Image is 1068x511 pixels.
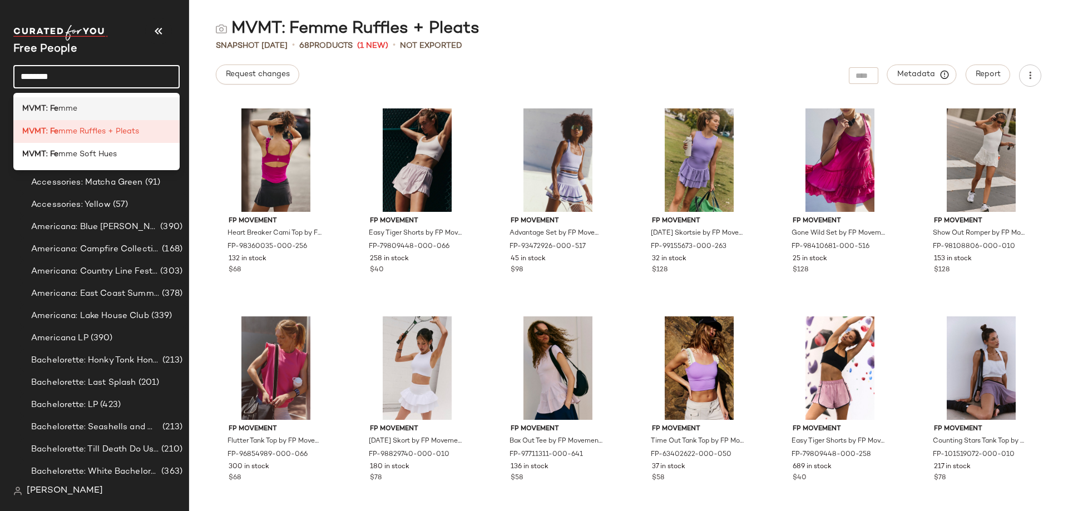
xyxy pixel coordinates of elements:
span: $40 [370,265,384,275]
span: Snapshot [DATE] [216,40,288,52]
span: $68 [229,473,241,483]
span: Flutter Tank Top by FP Movement at Free People in Pink, Size: XL [228,436,322,446]
span: (1 New) [357,40,388,52]
span: FP-98108806-000-010 [933,242,1015,252]
img: 99155673_263_a [643,108,755,212]
span: 32 in stock [652,254,686,264]
span: Not Exported [400,40,462,52]
span: Americana: Campfire Collective [31,243,160,256]
span: Bachelorette: Honky Tonk Honey [31,354,160,367]
span: Bachelorette: Last Splash [31,376,136,389]
span: Bachelorette: Seashells and Wedding Bells [31,421,160,434]
span: FP-93472926-000-517 [510,242,586,252]
span: • [393,39,395,52]
span: FP Movement [934,216,1029,226]
span: 45 in stock [511,254,546,264]
span: Show Out Romper by FP Movement at Free People in White, Size: XL [933,229,1027,239]
span: • [292,39,295,52]
span: (378) [160,287,182,300]
img: svg%3e [216,23,227,34]
span: Request changes [225,70,290,79]
img: 63402622_050_a [643,316,755,420]
span: 217 in stock [934,462,971,472]
span: Americana: Lake House Club [31,310,149,323]
span: Current Company Name [13,43,77,55]
span: FP Movement [511,424,605,434]
button: Report [966,65,1010,85]
img: 98108806_010_d [925,108,1037,212]
span: 258 in stock [370,254,409,264]
span: 300 in stock [229,462,269,472]
div: Products [299,40,353,52]
span: Heart Breaker Cami Top by FP Movement at Free People, Size: XS [228,229,322,239]
span: $128 [652,265,667,275]
img: 101519072_010_a [925,316,1037,420]
span: mme [58,103,77,115]
span: $78 [370,473,382,483]
img: 97711311_641_a [502,316,614,420]
span: mme Soft Hues [58,148,117,160]
span: Americana: Country Line Festival [31,265,158,278]
span: $40 [793,473,807,483]
span: FP Movement [652,216,746,226]
span: Accessories: Matcha Green [31,176,143,189]
span: Easy Tiger Shorts by FP Movement at Free People in Pink, Size: XL [792,436,886,446]
span: FP-98410681-000-516 [792,242,869,252]
span: FP-99155673-000-263 [651,242,726,252]
span: Bachelorette: White Bachelorette Outfits [31,465,159,478]
span: (339) [149,310,172,323]
span: FP-96854989-000-066 [228,450,308,460]
span: Advantage Set by FP Movement at Free People, Size: M/L [510,229,604,239]
span: mme Ruffles + Pleats [58,126,139,137]
span: FP-63402622-000-050 [651,450,731,460]
span: FP Movement [370,216,464,226]
span: $98 [511,265,523,275]
span: Americana LP [31,332,88,345]
span: (168) [160,243,182,256]
span: Metadata [897,70,947,80]
span: Report [975,70,1001,79]
span: $58 [652,473,664,483]
span: (57) [111,199,128,211]
span: $58 [511,473,523,483]
span: 25 in stock [793,254,827,264]
span: (390) [88,332,113,345]
span: (210) [159,443,182,456]
span: Bachelorette: Till Death Do Us Party [31,443,159,456]
span: Counting Stars Tank Top by FP Movement at Free People in White, Size: M [933,436,1027,446]
span: $128 [934,265,950,275]
span: Americana: Blue [PERSON_NAME] Baby [31,221,158,234]
span: FP-98360035-000-256 [228,242,307,252]
img: 98410681_516_c [784,108,896,212]
span: FP-79809448-000-066 [369,242,449,252]
span: 68 [299,42,309,50]
img: svg%3e [13,487,22,495]
span: [DATE] Skortsie by FP Movement at Free People in Purple, Size: M [651,229,745,239]
span: Americana: East Coast Summer [31,287,160,300]
span: FP Movement [652,424,746,434]
span: (213) [160,354,182,367]
span: Gone Wild Set by FP Movement at Free People in Purple, Size: S [792,229,886,239]
span: FP Movement [934,424,1029,434]
img: cfy_white_logo.C9jOOHJF.svg [13,25,108,41]
span: FP Movement [793,424,887,434]
span: FP-79809448-000-258 [792,450,871,460]
img: 93472926_517_c [502,108,614,212]
span: 37 in stock [652,462,685,472]
button: Metadata [887,65,957,85]
img: 79809448_066_a [361,108,473,212]
span: FP-98829740-000-010 [369,450,449,460]
img: 98360035_256_b [220,108,332,212]
span: (363) [159,465,182,478]
span: 136 in stock [511,462,548,472]
img: 98829740_010_a [361,316,473,420]
span: [PERSON_NAME] [27,484,103,498]
span: 689 in stock [793,462,832,472]
span: FP Movement [370,424,464,434]
span: Box Out Tee by FP Movement at Free People in Pink, Size: XS [510,436,604,446]
span: (423) [98,399,121,411]
span: FP Movement [229,424,323,434]
img: 79809448_258_a [784,316,896,420]
span: $78 [934,473,946,483]
span: FP Movement [229,216,323,226]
